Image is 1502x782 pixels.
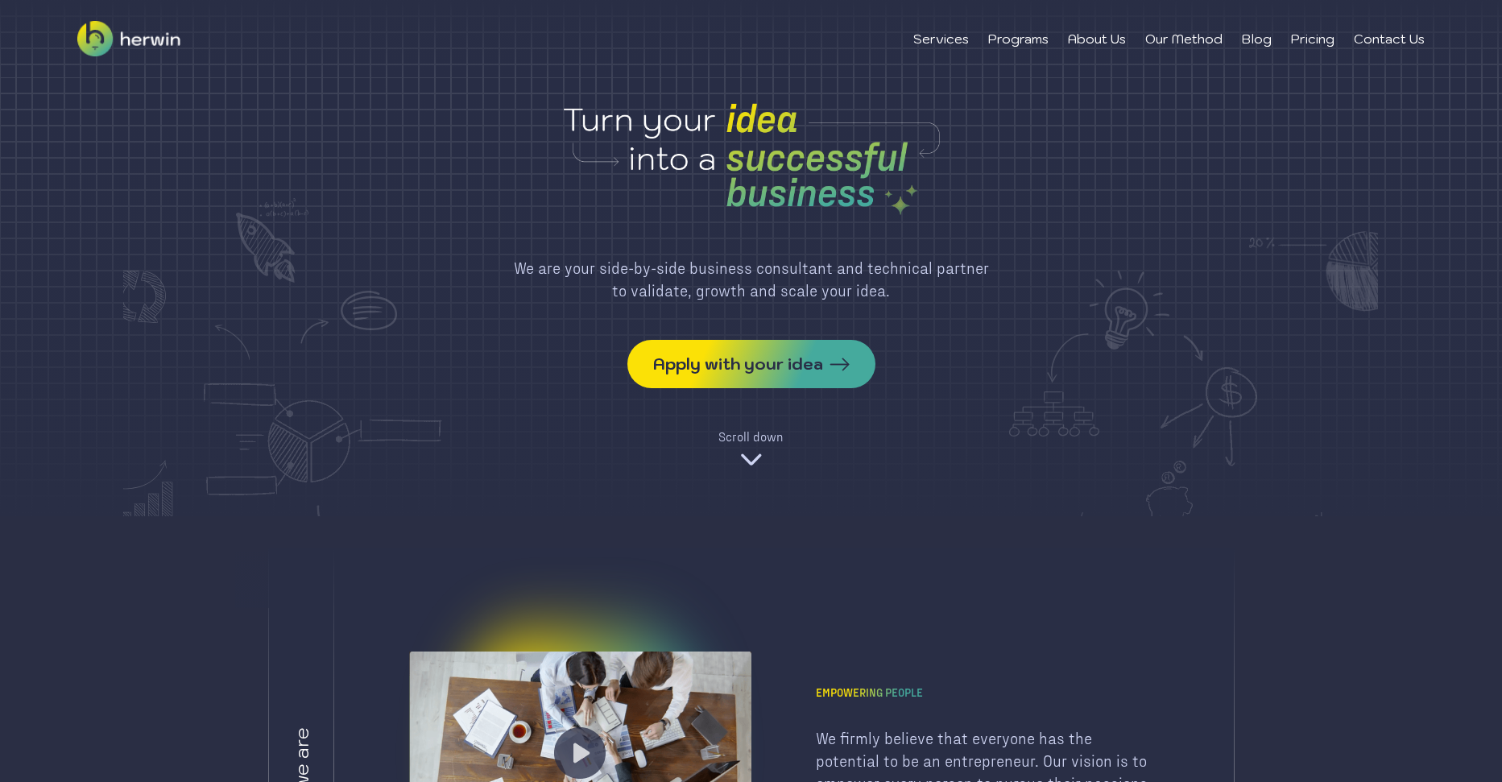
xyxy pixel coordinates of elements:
div: Scroll down [718,427,784,446]
div: We are your side-by-side business consultant and technical partner to validate, growth and scale ... [513,256,990,301]
img: arrow to the right [830,358,850,371]
li: Programs [988,29,1049,48]
li: Our Method [1145,29,1223,48]
img: hero image [429,97,1074,217]
h1: Empowering people [816,684,929,701]
li: About Us [1068,29,1126,48]
li: Services [913,29,969,48]
img: play icon [554,727,606,779]
button: Scroll down [718,427,784,472]
li: Contact Us [1354,29,1425,48]
li: Pricing [1291,29,1334,48]
li: Blog [1242,29,1272,48]
button: Apply with your ideaarrow to the right [627,340,875,388]
div: Apply with your idea [653,353,823,375]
